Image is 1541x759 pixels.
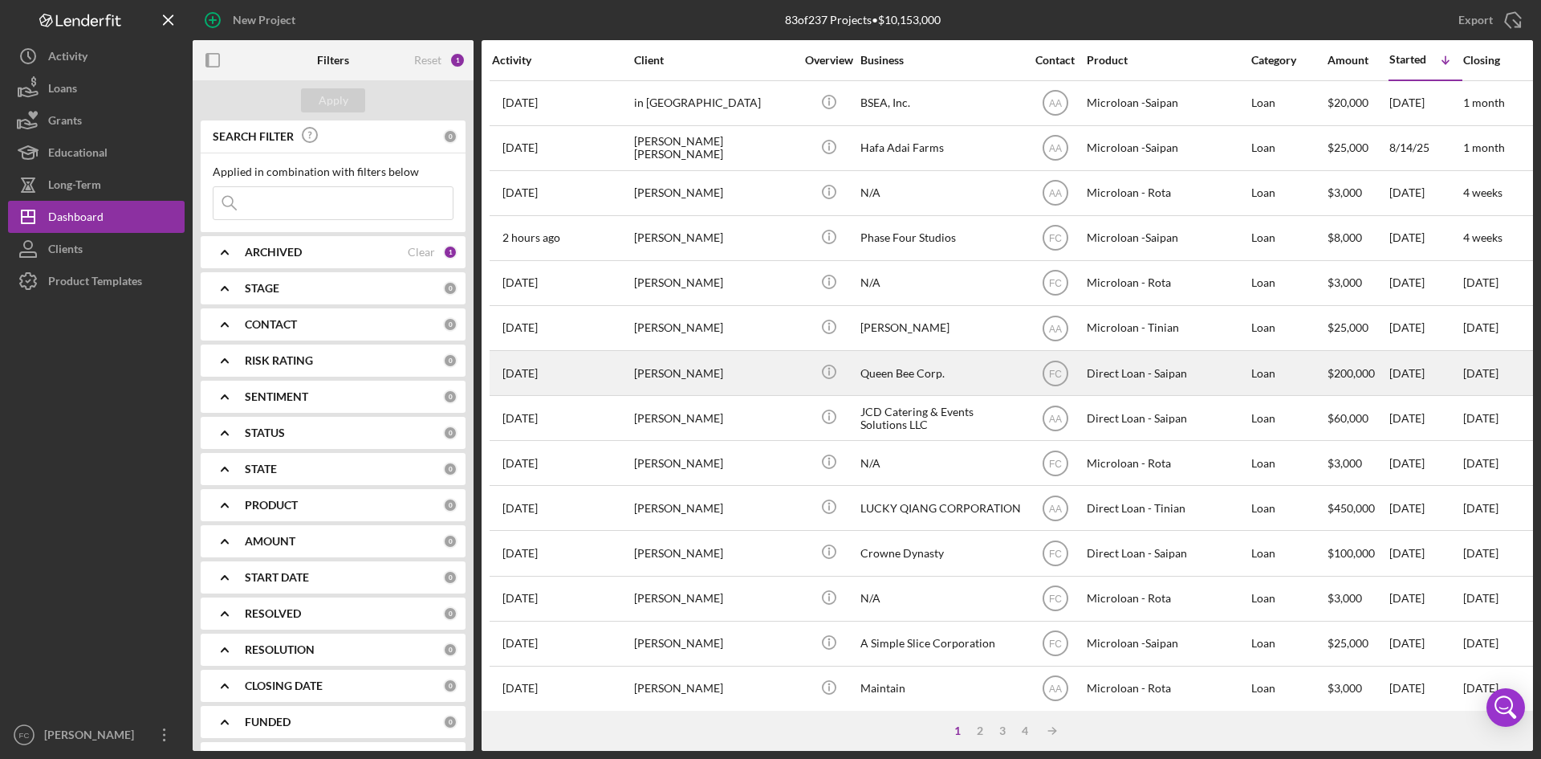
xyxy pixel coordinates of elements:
[443,281,457,296] div: 0
[1087,307,1247,349] div: Microloan - Tinian
[1087,622,1247,665] div: Microloan -Saipan
[319,88,348,112] div: Apply
[8,137,185,169] button: Educational
[48,104,82,141] div: Grants
[860,352,1021,394] div: Queen Bee Corp.
[1049,278,1062,289] text: FC
[502,96,538,109] time: 2025-08-18 10:03
[1087,172,1247,214] div: Microloan - Rota
[301,88,365,112] button: Apply
[634,397,795,439] div: [PERSON_NAME]
[492,54,632,67] div: Activity
[502,502,538,515] time: 2025-04-28 10:51
[502,412,538,425] time: 2025-05-18 20:23
[317,54,349,67] b: Filters
[1251,577,1326,620] div: Loan
[860,532,1021,574] div: Crowne Dynasty
[1463,501,1498,515] time: [DATE]
[443,353,457,368] div: 0
[1251,352,1326,394] div: Loan
[1389,487,1462,529] div: [DATE]
[8,72,185,104] button: Loans
[1251,442,1326,484] div: Loan
[8,40,185,72] a: Activity
[502,682,538,695] time: 2025-07-25 02:15
[1328,54,1388,67] div: Amount
[860,127,1021,169] div: Hafa Adai Farms
[443,534,457,549] div: 0
[1389,577,1462,620] div: [DATE]
[1463,275,1498,289] time: [DATE]
[1049,549,1062,560] text: FC
[8,233,185,265] a: Clients
[245,571,309,584] b: START DATE
[48,233,83,269] div: Clients
[245,318,297,331] b: CONTACT
[634,442,795,484] div: [PERSON_NAME]
[1442,4,1533,36] button: Export
[502,141,538,154] time: 2025-08-14 05:40
[1389,397,1462,439] div: [DATE]
[502,276,538,289] time: 2025-07-08 03:09
[1328,262,1388,304] div: $3,000
[1251,127,1326,169] div: Loan
[1463,141,1505,154] time: 1 month
[502,637,538,650] time: 2025-04-14 22:44
[1328,532,1388,574] div: $100,000
[1463,96,1505,109] time: 1 month
[634,532,795,574] div: [PERSON_NAME]
[1463,681,1498,695] time: [DATE]
[1463,546,1498,560] time: [DATE]
[1087,397,1247,439] div: Direct Loan - Saipan
[245,535,295,548] b: AMOUNT
[40,719,144,755] div: [PERSON_NAME]
[408,246,435,259] div: Clear
[1025,54,1085,67] div: Contact
[634,262,795,304] div: [PERSON_NAME]
[1251,217,1326,259] div: Loan
[1048,323,1061,334] text: AA
[502,231,560,244] time: 2025-08-22 02:35
[48,201,104,237] div: Dashboard
[1048,413,1061,424] text: AA
[1389,622,1462,665] div: [DATE]
[502,592,538,605] time: 2025-04-14 01:34
[1048,188,1061,199] text: AA
[634,352,795,394] div: [PERSON_NAME]
[245,426,285,439] b: STATUS
[634,217,795,259] div: [PERSON_NAME]
[1048,503,1061,514] text: AA
[443,245,457,259] div: 1
[1251,397,1326,439] div: Loan
[449,52,466,68] div: 1
[245,354,313,367] b: RISK RATING
[502,457,538,470] time: 2025-05-16 02:57
[233,4,295,36] div: New Project
[799,54,859,67] div: Overview
[634,487,795,529] div: [PERSON_NAME]
[1328,82,1388,124] div: $20,000
[1328,307,1388,349] div: $25,000
[414,54,441,67] div: Reset
[443,426,457,440] div: 0
[1389,307,1462,349] div: [DATE]
[991,724,1014,737] div: 3
[213,165,453,178] div: Applied in combination with filters below
[634,172,795,214] div: [PERSON_NAME]
[1087,217,1247,259] div: Microloan -Saipan
[1463,366,1498,380] time: [DATE]
[1251,172,1326,214] div: Loan
[1087,262,1247,304] div: Microloan - Rota
[443,606,457,621] div: 0
[1251,307,1326,349] div: Loan
[193,4,311,36] button: New Project
[443,498,457,512] div: 0
[1048,98,1061,109] text: AA
[1328,487,1388,529] div: $450,000
[1328,577,1388,620] div: $3,000
[213,130,294,143] b: SEARCH FILTER
[502,321,538,334] time: 2025-07-23 01:58
[245,607,301,620] b: RESOLVED
[1049,233,1062,244] text: FC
